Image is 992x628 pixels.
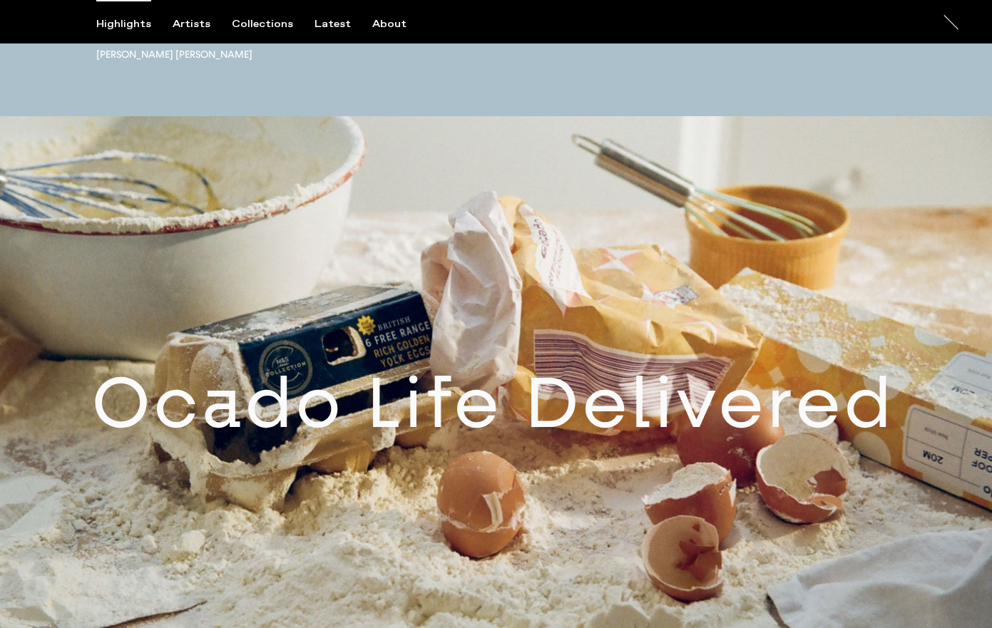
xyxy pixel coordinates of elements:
button: Collections [232,18,315,31]
div: Highlights [96,18,151,31]
button: Highlights [96,18,173,31]
button: Artists [173,18,232,31]
button: Latest [315,18,372,31]
div: Collections [232,18,293,31]
div: About [372,18,406,31]
div: Latest [315,18,351,31]
div: Artists [173,18,210,31]
button: About [372,18,428,31]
